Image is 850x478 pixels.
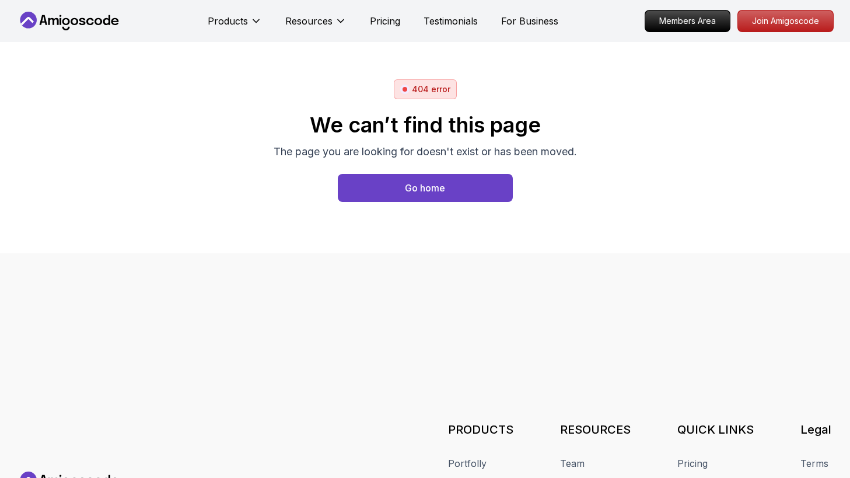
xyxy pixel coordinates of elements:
p: The page you are looking for doesn't exist or has been moved. [274,144,577,160]
p: Join Amigoscode [738,11,833,32]
p: Products [208,14,248,28]
h2: We can’t find this page [274,113,577,137]
h3: Legal [800,421,834,438]
a: Members Area [645,10,730,32]
a: Pricing [677,456,708,470]
a: Portfolly [448,456,487,470]
a: Join Amigoscode [737,10,834,32]
div: Go home [405,181,445,195]
p: Members Area [645,11,730,32]
p: Resources [285,14,333,28]
a: Terms [800,456,828,470]
a: Testimonials [424,14,478,28]
p: 404 error [412,83,450,95]
h3: RESOURCES [560,421,631,438]
a: Team [560,456,585,470]
h3: QUICK LINKS [677,421,754,438]
a: Pricing [370,14,400,28]
a: Home page [338,174,513,202]
button: Go home [338,174,513,202]
a: For Business [501,14,558,28]
h3: PRODUCTS [448,421,513,438]
button: Products [208,14,262,37]
button: Resources [285,14,347,37]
